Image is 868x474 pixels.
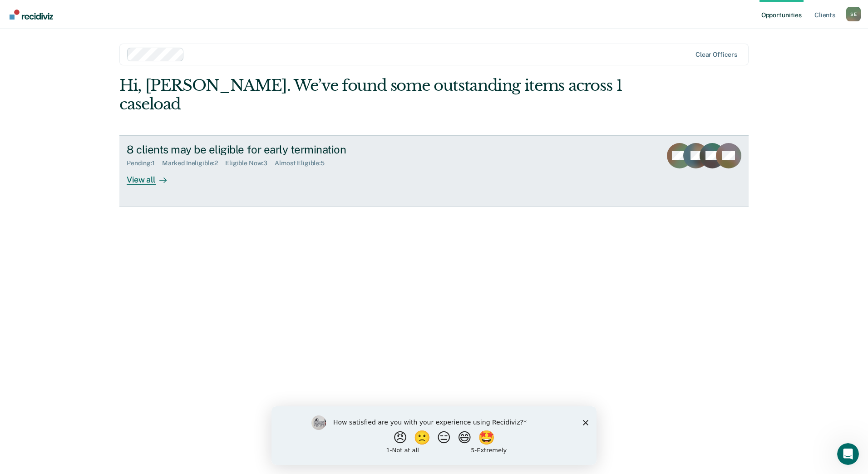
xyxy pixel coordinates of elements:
[225,159,275,167] div: Eligible Now : 3
[271,406,597,465] iframe: Survey by Kim from Recidiviz
[275,159,332,167] div: Almost Eligible : 5
[119,135,749,207] a: 8 clients may be eligible for early terminationPending:1Marked Ineligible:2Eligible Now:3Almost E...
[846,7,861,21] button: Profile dropdown button
[127,167,178,185] div: View all
[695,51,737,59] div: Clear officers
[837,443,859,465] iframe: Intercom live chat
[119,76,623,114] div: Hi, [PERSON_NAME]. We’ve found some outstanding items across 1 caseload
[127,143,445,156] div: 8 clients may be eligible for early termination
[162,159,225,167] div: Marked Ineligible : 2
[127,159,162,167] div: Pending : 1
[846,7,861,21] div: S E
[10,10,53,20] img: Recidiviz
